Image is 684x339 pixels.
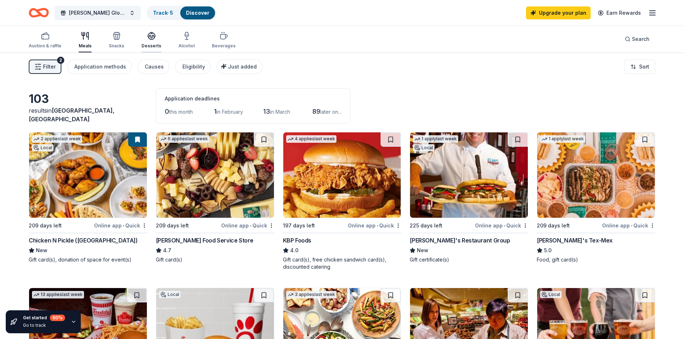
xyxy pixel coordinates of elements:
span: [GEOGRAPHIC_DATA], [GEOGRAPHIC_DATA] [29,107,115,123]
div: Local [159,291,181,298]
span: • [250,223,251,229]
div: Online app Quick [602,221,655,230]
button: Just added [217,60,262,74]
div: Online app Quick [475,221,528,230]
button: Auction & raffle [29,29,61,52]
span: New [417,246,428,255]
button: [PERSON_NAME] Global Prep Academy at [PERSON_NAME] [55,6,141,20]
span: this month [169,109,193,115]
span: Just added [228,63,257,70]
div: Local [32,144,53,151]
div: Causes [145,62,164,71]
div: Beverages [212,43,236,49]
div: 197 days left [283,221,315,230]
span: in [29,107,115,123]
span: New [36,246,47,255]
div: Get started [23,315,65,321]
div: Gift card(s), donation of space for event(s) [29,256,147,263]
div: 1 apply last week [413,135,458,143]
div: results [29,106,147,123]
button: Track· 5Discover [146,6,216,20]
div: 209 days left [537,221,570,230]
div: 6 applies last week [159,135,209,143]
span: later on... [320,109,341,115]
span: • [377,223,378,229]
img: Image for Gordon Food Service Store [156,132,274,218]
a: Image for Kenny's Restaurant Group1 applylast weekLocal225 days leftOnline app•Quick[PERSON_NAME]... [410,132,528,263]
span: • [631,223,632,229]
span: 4.0 [290,246,298,255]
a: Upgrade your plan [526,6,591,19]
a: Discover [186,10,209,16]
div: Online app Quick [94,221,147,230]
span: Filter [43,62,56,71]
div: [PERSON_NAME] Food Service Store [156,236,253,245]
span: 0 [165,108,169,115]
div: Eligibility [182,62,205,71]
span: 13 [263,108,270,115]
div: Online app Quick [348,221,401,230]
a: Image for Gordon Food Service Store6 applieslast week209 days leftOnline app•Quick[PERSON_NAME] F... [156,132,274,263]
div: [PERSON_NAME]'s Tex-Mex [537,236,613,245]
div: 2 applies last week [32,135,82,143]
a: Image for Chuy's Tex-Mex1 applylast week209 days leftOnline app•Quick[PERSON_NAME]'s Tex-Mex5.0Fo... [537,132,655,263]
button: Meals [79,29,92,52]
a: Home [29,4,49,21]
div: Gift certificate(s) [410,256,528,263]
div: 60 % [50,315,65,321]
a: Track· 5 [153,10,173,16]
div: Application deadlines [165,94,341,103]
span: • [123,223,124,229]
div: Alcohol [178,43,195,49]
span: 1 [214,108,217,115]
div: 209 days left [156,221,189,230]
button: Eligibility [175,60,211,74]
span: in February [217,109,243,115]
div: Desserts [141,43,161,49]
span: [PERSON_NAME] Global Prep Academy at [PERSON_NAME] [69,9,126,17]
a: Earn Rewards [594,6,645,19]
span: 89 [312,108,320,115]
button: Causes [138,60,169,74]
div: 2 [57,57,64,64]
span: in March [270,109,290,115]
button: Snacks [109,29,124,52]
a: Image for KBP Foods4 applieslast week197 days leftOnline app•QuickKBP Foods4.0Gift card(s), free ... [283,132,401,270]
div: 1 apply last week [540,135,585,143]
button: Filter2 [29,60,61,74]
button: Search [619,32,655,46]
div: Local [413,144,434,151]
span: • [504,223,505,229]
span: Search [632,35,650,43]
div: 209 days left [29,221,62,230]
div: 3 applies last week [286,291,336,298]
div: Meals [79,43,92,49]
div: Go to track [23,322,65,328]
button: Alcohol [178,29,195,52]
span: Sort [639,62,649,71]
div: Gift card(s) [156,256,274,263]
img: Image for Chuy's Tex-Mex [537,132,655,218]
div: 13 applies last week [32,291,84,298]
div: [PERSON_NAME]'s Restaurant Group [410,236,510,245]
div: Chicken N Pickle ([GEOGRAPHIC_DATA]) [29,236,138,245]
button: Application methods [67,60,132,74]
button: Desserts [141,29,161,52]
div: Auction & raffle [29,43,61,49]
div: Gift card(s), free chicken sandwich card(s), discounted catering [283,256,401,270]
div: Snacks [109,43,124,49]
img: Image for Chicken N Pickle (Grand Prairie) [29,132,147,218]
div: 225 days left [410,221,442,230]
span: 5.0 [544,246,552,255]
div: Application methods [74,62,126,71]
img: Image for Kenny's Restaurant Group [410,132,528,218]
button: Beverages [212,29,236,52]
div: Food, gift card(s) [537,256,655,263]
div: Online app Quick [221,221,274,230]
img: Image for KBP Foods [283,132,401,218]
div: KBP Foods [283,236,311,245]
button: Sort [624,60,655,74]
div: 4 applies last week [286,135,336,143]
span: 4.7 [163,246,171,255]
div: 103 [29,92,147,106]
